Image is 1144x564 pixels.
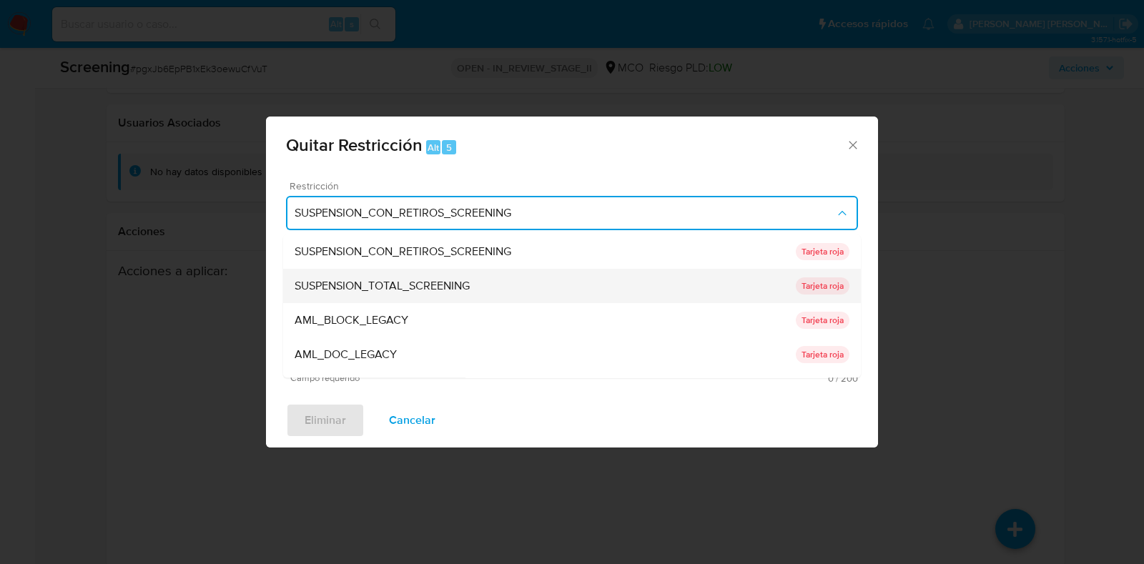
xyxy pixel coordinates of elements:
span: SUSPENSION_CON_RETIROS_SCREENING [295,245,511,259]
p: Tarjeta roja [796,244,849,261]
p: Tarjeta roja [796,278,849,295]
p: Tarjeta roja [796,312,849,330]
span: SUSPENSION_CON_RETIROS_SCREENING [295,206,835,220]
span: Alt [428,141,439,154]
button: Cancelar [370,403,454,437]
button: Restriction [286,196,858,230]
p: Tarjeta roja [796,347,849,364]
span: 5 [446,141,452,154]
span: Quitar Restricción [286,132,423,157]
span: Campo requerido [290,373,574,383]
span: Cancelar [389,405,435,436]
ul: Restriction [283,235,861,510]
span: AML_DOC_LEGACY [295,348,397,362]
span: Restricción [290,181,862,191]
span: AML_BLOCK_LEGACY [295,314,408,328]
span: SUSPENSION_TOTAL_SCREENING [295,279,470,294]
button: Cerrar ventana [846,138,859,151]
span: Máximo 200 caracteres [574,374,858,383]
